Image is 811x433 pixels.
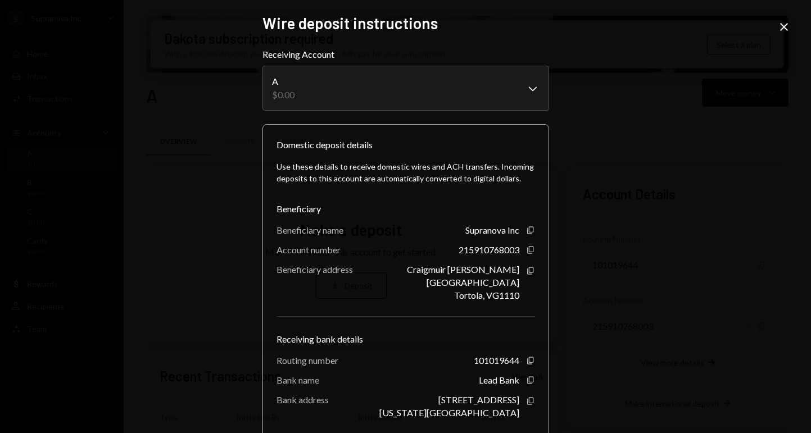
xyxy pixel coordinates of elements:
div: Receiving bank details [277,332,535,346]
label: Receiving Account [262,48,549,61]
div: [STREET_ADDRESS] [438,394,519,405]
div: Craigmuir [PERSON_NAME] [407,264,519,275]
div: Lead Bank [479,375,519,385]
div: Supranova Inc [465,225,519,235]
div: Tortola, VG1110 [454,290,519,300]
div: 215910768003 [459,244,519,255]
h2: Wire deposit instructions [262,12,549,34]
div: 101019644 [474,355,519,366]
div: [US_STATE][GEOGRAPHIC_DATA] [379,407,519,418]
button: Receiving Account [262,66,549,111]
div: Bank name [277,375,319,385]
div: Beneficiary [277,202,535,216]
div: Domestic deposit details [277,138,373,152]
div: Routing number [277,355,338,366]
div: Bank address [277,394,329,405]
div: Beneficiary name [277,225,343,235]
div: Account number [277,244,341,255]
div: Beneficiary address [277,264,353,275]
div: Use these details to receive domestic wires and ACH transfers. Incoming deposits to this account ... [277,161,535,184]
div: [GEOGRAPHIC_DATA] [427,277,519,288]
